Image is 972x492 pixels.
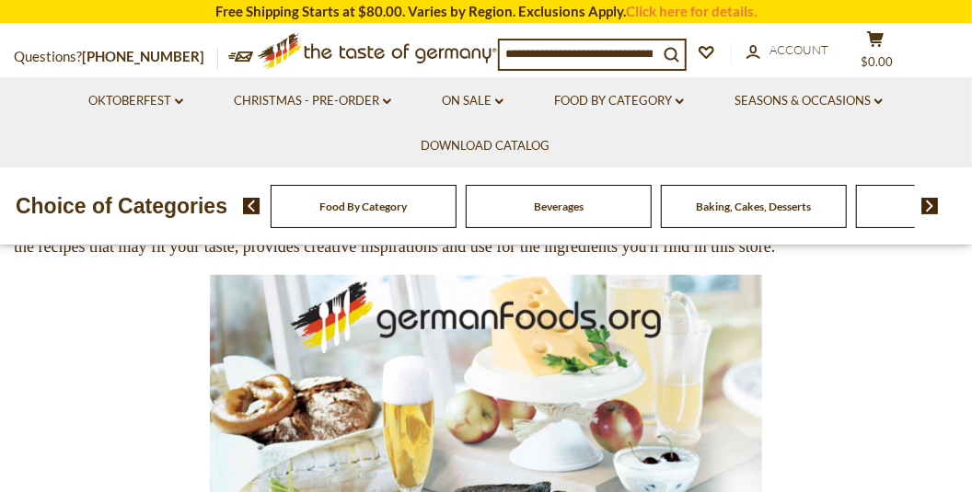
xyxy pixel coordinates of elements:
[82,48,204,64] a: [PHONE_NUMBER]
[862,54,894,69] span: $0.00
[697,200,812,213] a: Baking, Cakes, Desserts
[320,200,408,213] a: Food By Category
[534,200,584,213] a: Beverages
[626,3,757,19] a: Click here for details.
[88,91,183,111] a: Oktoberfest
[234,91,391,111] a: Christmas - PRE-ORDER
[14,45,218,69] p: Questions?
[921,198,939,214] img: next arrow
[422,136,550,156] a: Download Catalog
[769,42,828,57] span: Account
[554,91,684,111] a: Food By Category
[442,91,503,111] a: On Sale
[243,198,260,214] img: previous arrow
[735,91,883,111] a: Seasons & Occasions
[746,40,828,61] a: Account
[848,30,903,76] button: $0.00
